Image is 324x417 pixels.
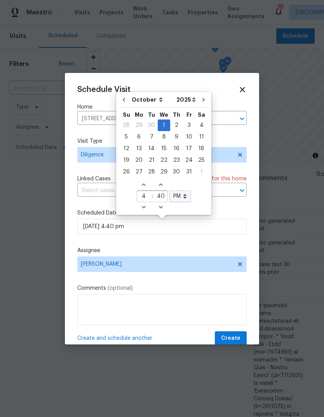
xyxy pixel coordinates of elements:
[130,94,174,106] select: Month
[77,209,247,217] label: Scheduled Date
[158,166,170,178] div: Wed Oct 29 2025
[195,155,207,166] div: 25
[195,120,207,131] div: 4
[137,202,150,213] span: Decrease hours (12hr clock)
[77,103,247,111] label: Home
[195,132,207,142] div: 11
[120,119,132,131] div: Sun Sep 28 2025
[158,143,170,154] div: Wed Oct 15 2025
[173,112,180,118] abbr: Thursday
[183,155,195,166] div: 24
[183,166,195,177] div: 31
[158,120,170,131] div: 1
[120,131,132,143] div: Sun Oct 05 2025
[132,155,145,166] div: 20
[170,155,183,166] div: 23
[120,166,132,178] div: Sun Oct 26 2025
[77,137,247,145] label: Visit Type
[183,166,195,178] div: Fri Oct 31 2025
[120,120,132,131] div: 28
[183,143,195,154] div: 17
[170,154,183,166] div: Thu Oct 23 2025
[145,143,158,154] div: 14
[183,119,195,131] div: Fri Oct 03 2025
[183,131,195,143] div: Fri Oct 10 2025
[158,119,170,131] div: Wed Oct 01 2025
[81,151,232,159] span: Diligence
[132,154,145,166] div: Mon Oct 20 2025
[198,112,205,118] abbr: Saturday
[145,166,158,177] div: 28
[170,119,183,131] div: Thu Oct 02 2025
[195,154,207,166] div: Sat Oct 25 2025
[183,120,195,131] div: 3
[183,143,195,154] div: Fri Oct 17 2025
[145,154,158,166] div: Tue Oct 21 2025
[195,143,207,154] div: Sat Oct 18 2025
[77,86,131,93] span: Schedule Visit
[132,132,145,142] div: 6
[150,190,154,201] span: :
[186,112,192,118] abbr: Friday
[154,191,167,202] input: minutes
[148,112,155,118] abbr: Tuesday
[154,202,167,213] span: Decrease minutes
[158,131,170,143] div: Wed Oct 08 2025
[145,143,158,154] div: Tue Oct 14 2025
[170,120,183,131] div: 2
[170,143,183,154] div: Thu Oct 16 2025
[132,131,145,143] div: Mon Oct 06 2025
[120,166,132,177] div: 26
[195,166,207,177] div: 1
[77,334,152,342] span: Create and schedule another
[158,132,170,142] div: 8
[120,154,132,166] div: Sun Oct 19 2025
[195,131,207,143] div: Sat Oct 11 2025
[77,175,111,183] span: Linked Cases
[132,120,145,131] div: 29
[132,119,145,131] div: Mon Sep 29 2025
[77,284,247,292] label: Comments
[195,143,207,154] div: 18
[123,112,130,118] abbr: Sunday
[237,113,247,124] button: Open
[120,132,132,142] div: 5
[137,180,150,190] span: Increase hours (12hr clock)
[238,85,247,94] span: Close
[177,175,247,183] span: There is case for this home
[158,154,170,166] div: Wed Oct 22 2025
[158,155,170,166] div: 22
[81,261,233,267] span: [PERSON_NAME]
[120,143,132,154] div: Sun Oct 12 2025
[77,247,247,254] label: Assignee
[108,285,133,291] span: (optional)
[145,166,158,178] div: Tue Oct 28 2025
[158,143,170,154] div: 15
[154,180,167,190] span: Increase minutes
[183,132,195,142] div: 10
[145,119,158,131] div: Tue Sep 30 2025
[145,131,158,143] div: Tue Oct 07 2025
[170,132,183,142] div: 9
[118,92,130,107] button: Go to previous month
[183,154,195,166] div: Fri Oct 24 2025
[132,143,145,154] div: 13
[195,166,207,178] div: Sat Nov 01 2025
[170,131,183,143] div: Thu Oct 09 2025
[145,155,158,166] div: 21
[170,166,183,178] div: Thu Oct 30 2025
[77,219,247,234] input: M/D/YYYY
[135,112,143,118] abbr: Monday
[158,166,170,177] div: 29
[145,120,158,131] div: 30
[120,143,132,154] div: 12
[174,94,198,106] select: Year
[160,112,168,118] abbr: Wednesday
[237,185,247,196] button: Open
[221,334,240,343] span: Create
[132,143,145,154] div: Mon Oct 13 2025
[132,166,145,177] div: 27
[170,143,183,154] div: 16
[215,331,247,346] button: Create
[137,191,150,202] input: hours (12hr clock)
